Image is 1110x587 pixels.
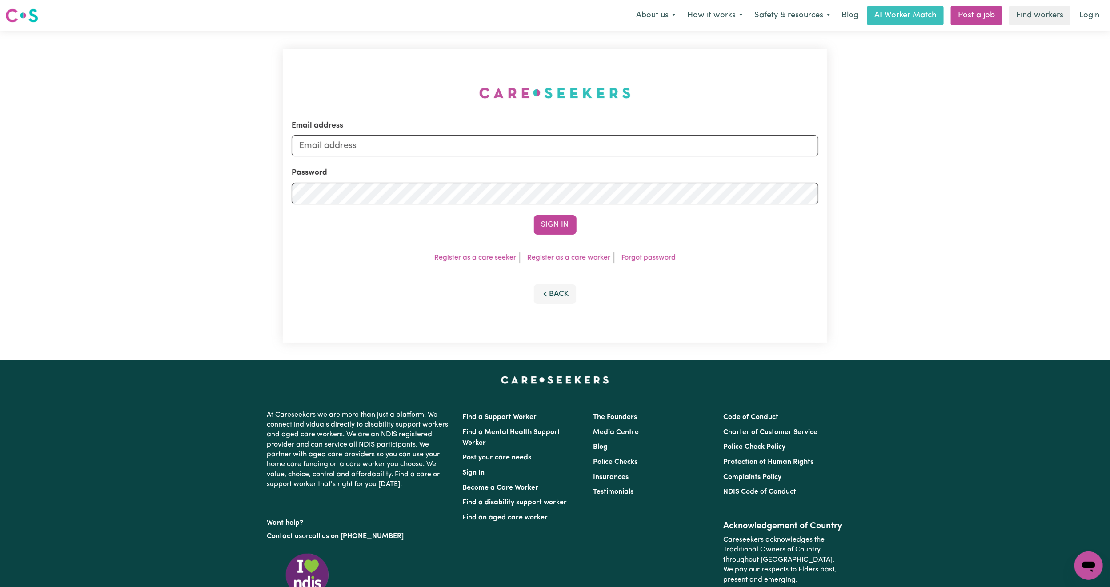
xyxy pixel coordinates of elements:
[463,429,561,447] a: Find a Mental Health Support Worker
[723,429,817,436] a: Charter of Customer Service
[267,515,452,528] p: Want help?
[463,484,539,491] a: Become a Care Worker
[501,376,609,383] a: Careseekers home page
[1074,551,1103,580] iframe: Button to launch messaging window, conversation in progress
[723,459,813,466] a: Protection of Human Rights
[1074,6,1105,25] a: Login
[593,414,637,421] a: The Founders
[723,474,781,481] a: Complaints Policy
[5,5,38,26] a: Careseekers logo
[630,6,681,25] button: About us
[463,414,537,421] a: Find a Support Worker
[267,533,302,540] a: Contact us
[749,6,836,25] button: Safety & resources
[292,167,327,179] label: Password
[621,254,676,261] a: Forgot password
[723,521,843,531] h2: Acknowledgement of Country
[593,443,608,451] a: Blog
[292,135,818,156] input: Email address
[593,459,637,466] a: Police Checks
[593,429,639,436] a: Media Centre
[723,443,785,451] a: Police Check Policy
[1009,6,1070,25] a: Find workers
[267,407,452,493] p: At Careseekers we are more than just a platform. We connect individuals directly to disability su...
[527,254,610,261] a: Register as a care worker
[309,533,404,540] a: call us on [PHONE_NUMBER]
[681,6,749,25] button: How it works
[5,8,38,24] img: Careseekers logo
[723,414,778,421] a: Code of Conduct
[836,6,864,25] a: Blog
[723,488,796,495] a: NDIS Code of Conduct
[267,528,452,545] p: or
[593,474,629,481] a: Insurances
[534,284,577,304] button: Back
[951,6,1002,25] a: Post a job
[434,254,516,261] a: Register as a care seeker
[463,469,485,476] a: Sign In
[593,488,633,495] a: Testimonials
[867,6,944,25] a: AI Worker Match
[534,215,577,235] button: Sign In
[292,120,343,132] label: Email address
[463,454,532,461] a: Post your care needs
[463,514,548,521] a: Find an aged care worker
[463,499,567,506] a: Find a disability support worker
